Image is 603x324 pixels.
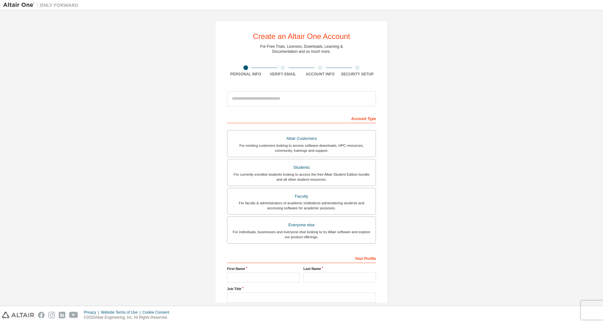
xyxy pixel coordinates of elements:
div: Verify Email [264,72,302,77]
img: altair_logo.svg [2,312,34,318]
label: First Name [227,266,300,271]
img: linkedin.svg [59,312,65,318]
div: Your Profile [227,253,376,263]
div: Personal Info [227,72,264,77]
div: For currently enrolled students looking to access the free Altair Student Edition bundle and all ... [231,172,372,182]
div: Privacy [84,310,101,315]
div: For individuals, businesses and everyone else looking to try Altair software and explore our prod... [231,229,372,239]
div: Website Terms of Use [101,310,142,315]
div: Account Type [227,113,376,123]
div: Create an Altair One Account [253,33,350,40]
div: Students [231,163,372,172]
div: Cookie Consent [142,310,173,315]
div: For Free Trials, Licenses, Downloads, Learning & Documentation and so much more. [260,44,343,54]
div: Security Setup [339,72,376,77]
div: For faculty & administrators of academic institutions administering students and accessing softwa... [231,200,372,211]
label: Job Title [227,286,376,291]
div: Everyone else [231,221,372,229]
label: Last Name [303,266,376,271]
img: facebook.svg [38,312,45,318]
div: Altair Customers [231,134,372,143]
img: youtube.svg [69,312,78,318]
div: Account Info [301,72,339,77]
img: Altair One [3,2,82,8]
div: Faculty [231,192,372,201]
p: © 2025 Altair Engineering, Inc. All Rights Reserved. [84,315,173,320]
div: For existing customers looking to access software downloads, HPC resources, community, trainings ... [231,143,372,153]
img: instagram.svg [48,312,55,318]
